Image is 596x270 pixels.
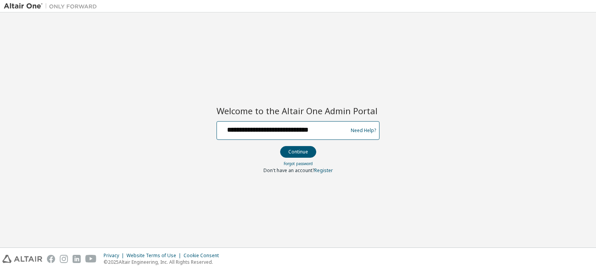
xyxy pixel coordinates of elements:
[104,253,126,259] div: Privacy
[47,255,55,263] img: facebook.svg
[284,161,313,166] a: Forgot password
[4,2,101,10] img: Altair One
[217,105,379,116] h2: Welcome to the Altair One Admin Portal
[184,253,223,259] div: Cookie Consent
[60,255,68,263] img: instagram.svg
[2,255,42,263] img: altair_logo.svg
[126,253,184,259] div: Website Terms of Use
[85,255,97,263] img: youtube.svg
[263,167,314,174] span: Don't have an account?
[104,259,223,265] p: © 2025 Altair Engineering, Inc. All Rights Reserved.
[280,146,316,158] button: Continue
[73,255,81,263] img: linkedin.svg
[314,167,333,174] a: Register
